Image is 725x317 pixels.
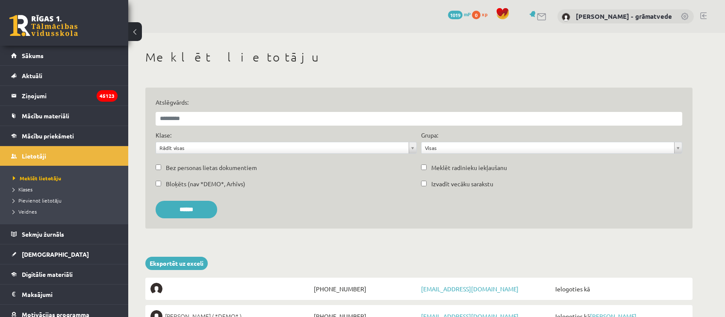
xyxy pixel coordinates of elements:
a: Veidnes [13,208,120,215]
a: Digitālie materiāli [11,264,118,284]
span: Lietotāji [22,152,46,160]
label: Atslēgvārds: [156,98,682,107]
a: Mācību materiāli [11,106,118,126]
a: Mācību priekšmeti [11,126,118,146]
label: Bez personas lietas dokumentiem [166,163,257,172]
span: mP [464,11,471,18]
a: Maksājumi [11,285,118,304]
span: [DEMOGRAPHIC_DATA] [22,250,89,258]
legend: Ziņojumi [22,86,118,106]
a: [PERSON_NAME] - grāmatvede [576,12,672,21]
a: Rādīt visas [156,142,416,153]
a: Lietotāji [11,146,118,166]
span: 1019 [448,11,463,19]
span: Pievienot lietotāju [13,197,62,204]
a: Rīgas 1. Tālmācības vidusskola [9,15,78,36]
a: Meklēt lietotāju [13,174,120,182]
span: Rādīt visas [159,142,405,153]
a: Pievienot lietotāju [13,197,120,204]
span: [PHONE_NUMBER] [312,283,419,295]
span: Meklēt lietotāju [13,175,61,182]
span: Sākums [22,52,44,59]
label: Bloķēts (nav *DEMO*, Arhīvs) [166,179,245,188]
span: xp [482,11,487,18]
label: Grupa: [421,131,438,140]
a: Visas [421,142,682,153]
h1: Meklēt lietotāju [145,50,693,65]
span: Sekmju žurnāls [22,230,64,238]
span: Mācību materiāli [22,112,69,120]
a: 0 xp [472,11,492,18]
a: Sekmju žurnāls [11,224,118,244]
img: Antra Sondore - grāmatvede [562,13,570,21]
span: Digitālie materiāli [22,270,73,278]
span: Veidnes [13,208,37,215]
i: 45123 [97,90,118,102]
span: Ielogoties kā [553,283,687,295]
label: Meklēt radinieku iekļaušanu [431,163,507,172]
a: Aktuāli [11,66,118,85]
span: Aktuāli [22,72,42,79]
a: 1019 mP [448,11,471,18]
legend: Maksājumi [22,285,118,304]
a: Ziņojumi45123 [11,86,118,106]
a: [EMAIL_ADDRESS][DOMAIN_NAME] [421,285,519,293]
span: 0 [472,11,480,19]
a: Sākums [11,46,118,65]
span: Klases [13,186,32,193]
span: Visas [425,142,671,153]
a: Klases [13,185,120,193]
span: Mācību priekšmeti [22,132,74,140]
label: Klase: [156,131,171,140]
label: Izvadīt vecāku sarakstu [431,179,493,188]
a: Eksportēt uz exceli [145,257,208,270]
a: [DEMOGRAPHIC_DATA] [11,244,118,264]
